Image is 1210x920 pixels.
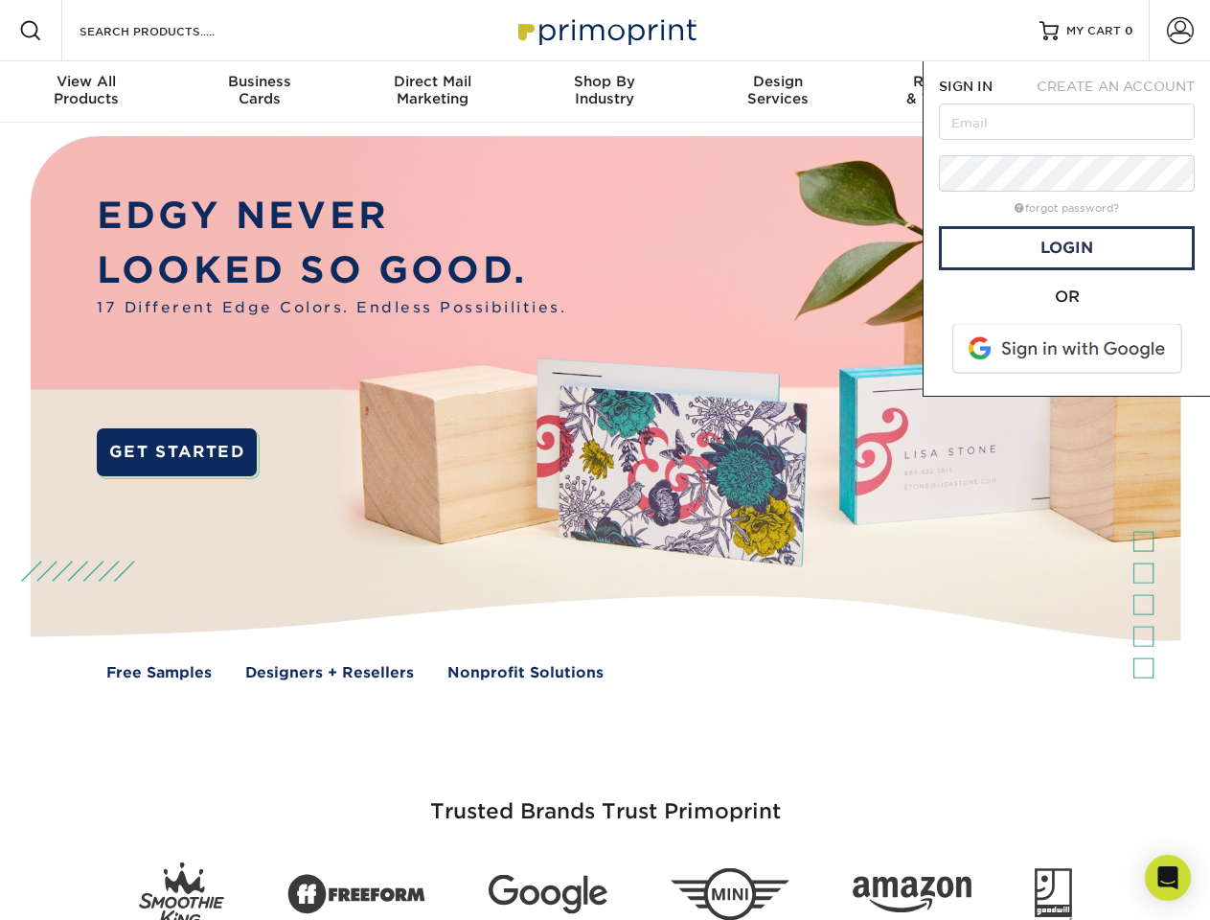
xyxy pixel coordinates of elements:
p: LOOKED SO GOOD. [97,243,566,298]
span: Business [172,73,345,90]
div: Open Intercom Messenger [1145,855,1191,901]
div: & Templates [864,73,1037,107]
span: Design [692,73,864,90]
a: Designers + Resellers [245,662,414,684]
img: Primoprint [510,10,701,51]
span: Shop By [518,73,691,90]
a: Free Samples [106,662,212,684]
a: BusinessCards [172,61,345,123]
div: Services [692,73,864,107]
h3: Trusted Brands Trust Primoprint [45,753,1166,847]
a: Shop ByIndustry [518,61,691,123]
img: Google [489,875,607,914]
a: Login [939,226,1195,270]
img: Amazon [853,877,971,913]
span: Resources [864,73,1037,90]
p: EDGY NEVER [97,189,566,243]
img: Goodwill [1035,868,1072,920]
div: Cards [172,73,345,107]
span: Direct Mail [346,73,518,90]
a: Direct MailMarketing [346,61,518,123]
a: DesignServices [692,61,864,123]
span: 17 Different Edge Colors. Endless Possibilities. [97,297,566,319]
a: Resources& Templates [864,61,1037,123]
input: Email [939,103,1195,140]
div: OR [939,286,1195,309]
span: CREATE AN ACCOUNT [1037,79,1195,94]
input: SEARCH PRODUCTS..... [78,19,264,42]
a: Nonprofit Solutions [447,662,604,684]
span: SIGN IN [939,79,993,94]
span: MY CART [1066,23,1121,39]
a: forgot password? [1015,202,1119,215]
iframe: Google Customer Reviews [5,862,163,913]
span: 0 [1125,24,1133,37]
div: Marketing [346,73,518,107]
div: Industry [518,73,691,107]
a: GET STARTED [97,428,257,476]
